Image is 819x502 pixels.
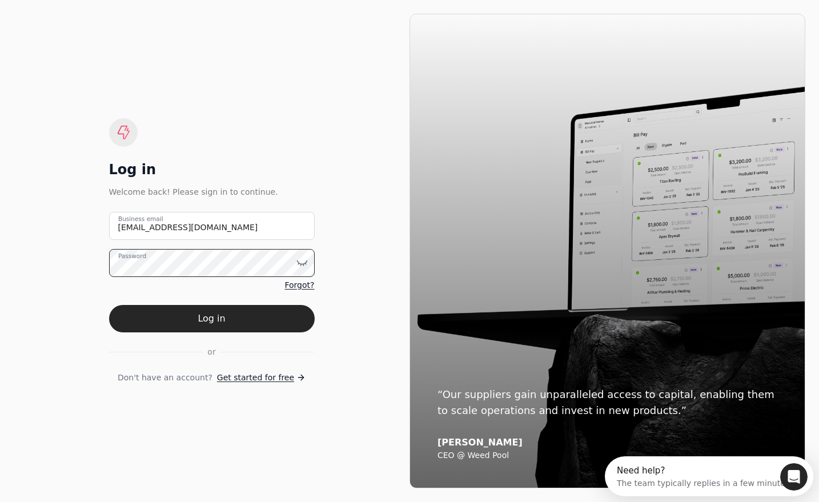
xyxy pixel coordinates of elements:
div: [PERSON_NAME] [437,437,777,448]
div: Open Intercom Messenger [5,5,221,36]
label: Password [118,252,146,261]
div: The team typically replies in a few minutes. [12,19,187,31]
div: Welcome back! Please sign in to continue. [109,186,315,198]
div: Log in [109,160,315,179]
div: “Our suppliers gain unparalleled access to capital, enabling them to scale operations and invest ... [437,387,777,419]
div: Need help? [12,10,187,19]
button: Log in [109,305,315,332]
span: Get started for free [217,372,294,384]
iframe: Intercom live chat [780,463,808,491]
a: Forgot? [284,279,314,291]
div: CEO @ Weed Pool [437,451,777,461]
iframe: Intercom live chat discovery launcher [605,456,813,496]
span: or [207,346,215,358]
label: Business email [118,215,163,224]
span: Don't have an account? [118,372,212,384]
a: Get started for free [217,372,306,384]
